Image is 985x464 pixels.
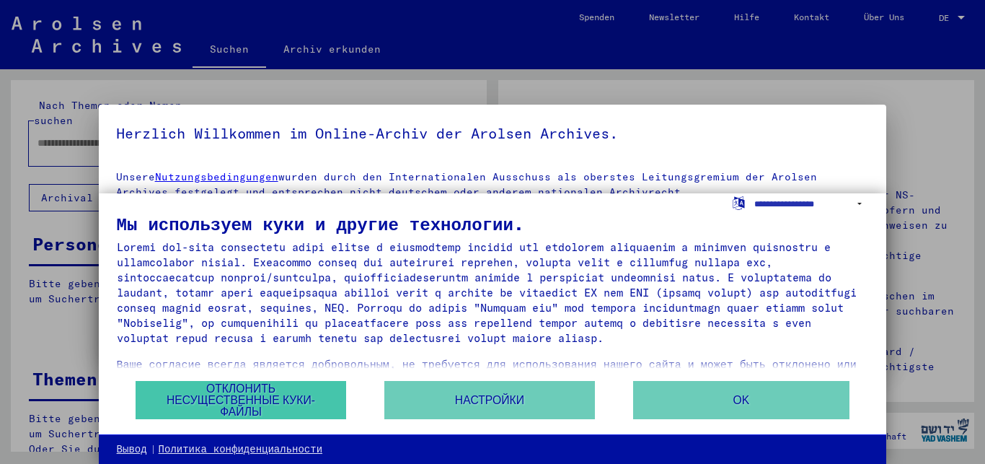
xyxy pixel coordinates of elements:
h5: Herzlich Willkommen im Online-Archiv der Arolsen Archives. [116,122,870,145]
label: Выберите язык [731,196,746,209]
a: Nutzungsbedingungen [155,170,278,183]
button: OK [633,381,849,419]
a: Вывод [117,442,147,457]
p: Unsere wurden durch den Internationalen Ausschuss als oberstes Leitungsgremium der Arolsen Archiv... [116,170,870,200]
div: Мы используем куки и другие технологии. [117,215,869,232]
a: Политика конфиденциальности [159,442,322,457]
button: Отклонить несущественные куки-файлы [136,381,346,419]
div: Ваше согласие всегда является добровольным, не требуется для использования нашего сайта и может б... [117,356,869,402]
div: Loremi dol-sita consectetu adipi elitse d eiusmodtemp incidid utl etdolorem aliquaenim a minimven... [117,240,869,346]
select: Выберите язык [754,193,869,214]
button: Настройки [384,381,595,419]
